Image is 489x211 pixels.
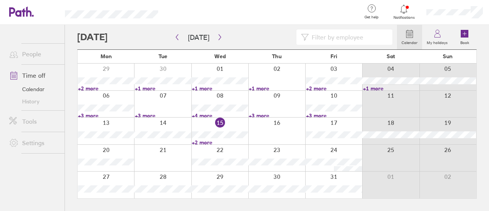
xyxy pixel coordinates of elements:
span: Mon [100,53,112,59]
span: Notifications [392,15,416,20]
span: Get help [359,15,384,20]
button: [DATE] [182,31,215,44]
a: +1 more [249,85,305,92]
a: Calendar [3,83,65,95]
a: +3 more [135,112,191,119]
span: Fri [330,53,337,59]
a: +4 more [192,112,248,119]
a: +2 more [78,85,134,92]
a: My holidays [422,25,452,49]
a: Calendar [397,25,422,49]
span: Tue [159,53,167,59]
span: Thu [272,53,282,59]
a: People [3,46,65,62]
span: Wed [214,53,226,59]
a: +1 more [192,85,248,92]
a: +1 more [363,85,419,92]
a: Tools [3,114,65,129]
label: Book [456,38,474,45]
a: +3 more [306,112,362,119]
a: Book [452,25,477,49]
span: Sat [387,53,395,59]
a: +3 more [249,112,305,119]
label: My holidays [422,38,452,45]
a: +1 more [135,85,191,92]
span: Sun [443,53,453,59]
a: History [3,95,65,108]
a: +2 more [306,85,362,92]
a: Settings [3,135,65,150]
a: Notifications [392,4,416,20]
input: Filter by employee [309,30,388,44]
a: +2 more [192,139,248,146]
a: +3 more [78,112,134,119]
label: Calendar [397,38,422,45]
a: Time off [3,68,65,83]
